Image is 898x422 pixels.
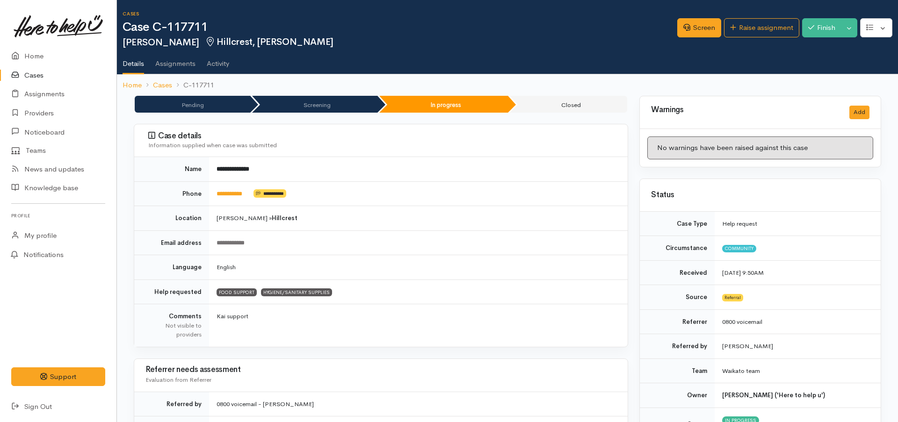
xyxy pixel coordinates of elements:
[647,136,873,159] div: No warnings have been raised against this case
[145,376,211,384] span: Evaluation from Referrer
[135,96,250,113] li: Pending
[640,383,715,408] td: Owner
[272,214,297,222] b: Hillcrest
[651,106,838,114] h3: Warnings
[640,260,715,285] td: Received
[134,230,209,255] td: Email address
[849,106,869,119] button: Add
[640,358,715,383] td: Team
[148,141,616,150] div: Information supplied when case was submitted
[153,80,172,91] a: Cases
[134,181,209,206] td: Phone
[640,285,715,310] td: Source
[261,288,332,296] span: HYGIENE/SANITARY SUPPLIES
[722,367,760,375] span: Waikato team
[145,365,616,374] h3: Referrer needs assessment
[134,206,209,231] td: Location
[715,309,881,334] td: 0800 voicemail
[252,96,377,113] li: Screening
[134,279,209,304] td: Help requested
[209,255,628,280] td: English
[123,47,144,74] a: Details
[802,18,841,37] button: Finish
[172,80,214,91] li: C-117711
[123,21,677,34] h1: Case C-117711
[715,212,881,236] td: Help request
[209,304,628,347] td: Kai support
[715,334,881,359] td: [PERSON_NAME]
[651,191,869,200] h3: Status
[379,96,508,113] li: In progress
[134,157,209,181] td: Name
[123,11,677,16] h6: Cases
[722,391,825,399] b: [PERSON_NAME] ('Here to help u')
[117,74,898,96] nav: breadcrumb
[640,334,715,359] td: Referred by
[207,47,229,73] a: Activity
[209,392,628,416] td: 0800 voicemail - [PERSON_NAME]
[134,304,209,347] td: Comments
[640,236,715,261] td: Circumstance
[722,245,756,252] span: Community
[11,209,105,222] h6: Profile
[11,367,105,386] button: Support
[722,269,764,277] time: [DATE] 9:50AM
[724,18,799,37] a: Raise assignment
[217,214,297,222] span: [PERSON_NAME] »
[134,255,209,280] td: Language
[722,294,743,301] span: Referral
[640,309,715,334] td: Referrer
[145,321,202,339] div: Not visible to providers
[217,288,257,296] span: FOOD SUPPORT
[155,47,196,73] a: Assignments
[677,18,721,37] a: Screen
[640,212,715,236] td: Case Type
[123,80,142,91] a: Home
[134,392,209,416] td: Referred by
[148,131,616,141] h3: Case details
[123,37,677,48] h2: [PERSON_NAME]
[510,96,627,113] li: Closed
[205,36,333,48] span: Hillcrest, [PERSON_NAME]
